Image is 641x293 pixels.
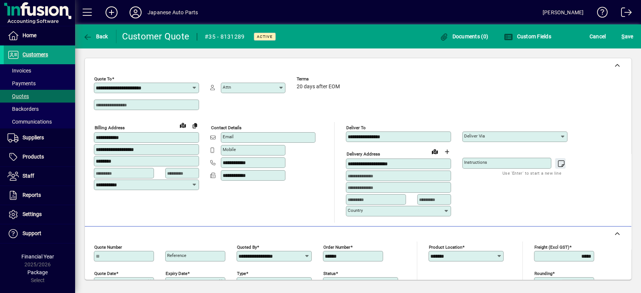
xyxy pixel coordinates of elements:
[620,30,635,43] button: Save
[223,147,236,152] mat-label: Mobile
[4,205,75,224] a: Settings
[4,103,75,115] a: Backorders
[23,230,41,236] span: Support
[23,211,42,217] span: Settings
[23,192,41,198] span: Reports
[621,33,624,39] span: S
[4,77,75,90] a: Payments
[588,30,608,43] button: Cancel
[534,270,552,276] mat-label: Rounding
[502,30,553,43] button: Custom Fields
[543,6,584,18] div: [PERSON_NAME]
[100,6,124,19] button: Add
[4,148,75,166] a: Products
[534,244,569,249] mat-label: Freight (excl GST)
[4,26,75,45] a: Home
[439,33,488,39] span: Documents (0)
[429,244,462,249] mat-label: Product location
[590,30,606,42] span: Cancel
[4,167,75,186] a: Staff
[23,154,44,160] span: Products
[504,33,551,39] span: Custom Fields
[4,224,75,243] a: Support
[23,51,48,57] span: Customers
[237,270,246,276] mat-label: Type
[257,34,273,39] span: Active
[23,32,36,38] span: Home
[464,133,485,139] mat-label: Deliver via
[348,208,363,213] mat-label: Country
[591,2,608,26] a: Knowledge Base
[4,115,75,128] a: Communications
[8,119,52,125] span: Communications
[124,6,148,19] button: Profile
[621,30,633,42] span: ave
[4,128,75,147] a: Suppliers
[8,106,39,112] span: Backorders
[437,30,490,43] button: Documents (0)
[122,30,190,42] div: Customer Quote
[94,270,116,276] mat-label: Quote date
[83,33,108,39] span: Back
[148,6,198,18] div: Japanese Auto Parts
[81,30,110,43] button: Back
[4,186,75,205] a: Reports
[502,169,561,177] mat-hint: Use 'Enter' to start a new line
[8,68,31,74] span: Invoices
[167,253,186,258] mat-label: Reference
[23,134,44,140] span: Suppliers
[297,84,340,90] span: 20 days after EOM
[297,77,342,82] span: Terms
[177,119,189,131] a: View on map
[94,244,122,249] mat-label: Quote number
[75,30,116,43] app-page-header-button: Back
[8,93,29,99] span: Quotes
[189,119,201,131] button: Copy to Delivery address
[205,31,244,43] div: #35 - 8131289
[23,173,34,179] span: Staff
[429,145,441,157] a: View on map
[323,244,350,249] mat-label: Order number
[464,160,487,165] mat-label: Instructions
[615,2,632,26] a: Logout
[223,134,234,139] mat-label: Email
[94,76,112,82] mat-label: Quote To
[4,90,75,103] a: Quotes
[27,269,48,275] span: Package
[237,244,257,249] mat-label: Quoted by
[4,64,75,77] a: Invoices
[166,270,187,276] mat-label: Expiry date
[346,125,366,130] mat-label: Deliver To
[323,270,336,276] mat-label: Status
[21,254,54,260] span: Financial Year
[223,85,231,90] mat-label: Attn
[441,146,453,158] button: Choose address
[8,80,36,86] span: Payments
